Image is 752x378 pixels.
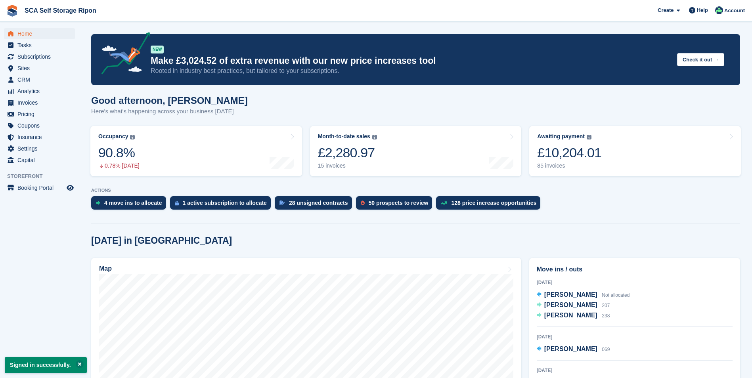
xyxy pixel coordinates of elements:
[275,196,356,214] a: 28 unsigned contracts
[170,196,275,214] a: 1 active subscription to allocate
[310,126,522,176] a: Month-to-date sales £2,280.97 15 invoices
[17,182,65,193] span: Booking Portal
[4,40,75,51] a: menu
[98,133,128,140] div: Occupancy
[17,97,65,108] span: Invoices
[17,40,65,51] span: Tasks
[4,109,75,120] a: menu
[17,155,65,166] span: Capital
[697,6,708,14] span: Help
[98,145,140,161] div: 90.8%
[5,357,87,373] p: Signed in successfully.
[529,126,741,176] a: Awaiting payment £10,204.01 85 invoices
[318,133,370,140] div: Month-to-date sales
[21,4,100,17] a: SCA Self Storage Ripon
[17,28,65,39] span: Home
[130,135,135,139] img: icon-info-grey-7440780725fd019a000dd9b08b2336e03edf1995a4989e88bcd33f0948082b44.svg
[4,143,75,154] a: menu
[537,367,733,374] div: [DATE]
[17,132,65,143] span: Insurance
[4,132,75,143] a: menu
[4,51,75,62] a: menu
[361,200,365,205] img: prospect-51fa495bee0391a8d652442698ab0144808aea92771e9ea1ae160a38d050c398.svg
[587,135,591,139] img: icon-info-grey-7440780725fd019a000dd9b08b2336e03edf1995a4989e88bcd33f0948082b44.svg
[369,200,429,206] div: 50 prospects to review
[17,86,65,97] span: Analytics
[98,162,140,169] div: 0.78% [DATE]
[537,133,585,140] div: Awaiting payment
[715,6,723,14] img: Thomas Webb
[537,162,601,169] div: 85 invoices
[151,46,164,53] div: NEW
[91,107,248,116] p: Here's what's happening across your business [DATE]
[537,311,610,321] a: [PERSON_NAME] 238
[4,97,75,108] a: menu
[104,200,162,206] div: 4 move ins to allocate
[4,182,75,193] a: menu
[537,145,601,161] div: £10,204.01
[602,292,630,298] span: Not allocated
[91,235,232,246] h2: [DATE] in [GEOGRAPHIC_DATA]
[90,126,302,176] a: Occupancy 90.8% 0.78% [DATE]
[17,109,65,120] span: Pricing
[151,67,671,75] p: Rooted in industry best practices, but tailored to your subscriptions.
[183,200,267,206] div: 1 active subscription to allocate
[544,312,597,319] span: [PERSON_NAME]
[175,200,179,206] img: active_subscription_to_allocate_icon-d502201f5373d7db506a760aba3b589e785aa758c864c3986d89f69b8ff3...
[6,5,18,17] img: stora-icon-8386f47178a22dfd0bd8f6a31ec36ba5ce8667c1dd55bd0f319d3a0aa187defe.svg
[602,313,610,319] span: 238
[537,279,733,286] div: [DATE]
[537,290,630,300] a: [PERSON_NAME] Not allocated
[91,95,248,106] h1: Good afternoon, [PERSON_NAME]
[544,291,597,298] span: [PERSON_NAME]
[372,135,377,139] img: icon-info-grey-7440780725fd019a000dd9b08b2336e03edf1995a4989e88bcd33f0948082b44.svg
[544,302,597,308] span: [PERSON_NAME]
[65,183,75,193] a: Preview store
[451,200,536,206] div: 128 price increase opportunities
[4,28,75,39] a: menu
[677,53,724,66] button: Check it out →
[602,303,610,308] span: 207
[602,347,610,352] span: 069
[17,143,65,154] span: Settings
[95,32,150,77] img: price-adjustments-announcement-icon-8257ccfd72463d97f412b2fc003d46551f7dbcb40ab6d574587a9cd5c0d94...
[4,63,75,74] a: menu
[289,200,348,206] div: 28 unsigned contracts
[441,201,447,205] img: price_increase_opportunities-93ffe204e8149a01c8c9dc8f82e8f89637d9d84a8eef4429ea346261dce0b2c0.svg
[91,196,170,214] a: 4 move ins to allocate
[91,188,740,193] p: ACTIONS
[436,196,544,214] a: 128 price increase opportunities
[658,6,674,14] span: Create
[151,55,671,67] p: Make £3,024.52 of extra revenue with our new price increases tool
[99,265,112,272] h2: Map
[17,63,65,74] span: Sites
[537,265,733,274] h2: Move ins / outs
[537,344,610,355] a: [PERSON_NAME] 069
[7,172,79,180] span: Storefront
[4,155,75,166] a: menu
[724,7,745,15] span: Account
[537,333,733,340] div: [DATE]
[544,346,597,352] span: [PERSON_NAME]
[17,51,65,62] span: Subscriptions
[318,145,377,161] div: £2,280.97
[96,200,100,205] img: move_ins_to_allocate_icon-fdf77a2bb77ea45bf5b3d319d69a93e2d87916cf1d5bf7949dd705db3b84f3ca.svg
[17,120,65,131] span: Coupons
[4,74,75,85] a: menu
[279,200,285,205] img: contract_signature_icon-13c848040528278c33f63329250d36e43548de30e8caae1d1a13099fd9432cc5.svg
[4,86,75,97] a: menu
[318,162,377,169] div: 15 invoices
[537,300,610,311] a: [PERSON_NAME] 207
[356,196,436,214] a: 50 prospects to review
[17,74,65,85] span: CRM
[4,120,75,131] a: menu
